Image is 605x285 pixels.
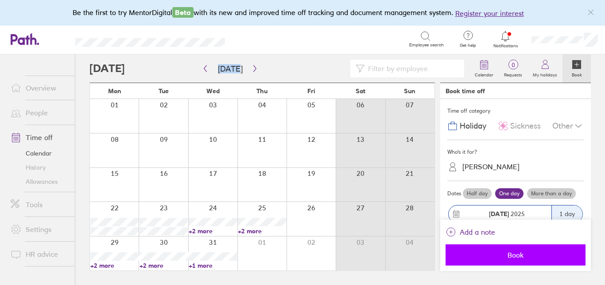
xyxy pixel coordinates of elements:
a: Book [562,54,591,83]
a: +2 more [140,262,188,270]
label: Calendar [469,70,499,78]
label: Half day [463,188,492,199]
a: +2 more [90,262,139,270]
span: Beta [172,7,194,18]
button: [DATE] [211,61,250,76]
span: Get help [454,43,482,48]
span: Mon [108,87,121,95]
div: Other [552,118,584,134]
span: 0 [499,61,527,68]
span: Holiday [460,122,486,131]
span: Sat [356,87,365,95]
span: Tue [159,87,169,95]
input: Filter by employee [365,60,459,77]
a: +1 more [189,262,237,270]
span: Book [452,251,579,259]
span: Thu [256,87,268,95]
a: Notifications [491,30,520,49]
a: Time off [4,129,75,146]
div: [PERSON_NAME] [462,163,520,171]
span: Sickness [510,122,541,131]
button: Add a note [446,225,495,239]
span: 2025 [489,210,525,217]
a: 0Requests [499,54,527,83]
label: More than a day [527,188,576,199]
a: Calendar [4,146,75,160]
a: Allowances [4,175,75,189]
a: People [4,104,75,122]
div: Be the first to try MentorDigital with its new and improved time off tracking and document manage... [73,7,533,19]
div: 1 day [551,205,582,223]
a: History [4,160,75,175]
div: Who's it for? [447,145,584,159]
a: +2 more [189,227,237,235]
span: Add a note [460,225,495,239]
span: Dates [447,190,461,197]
a: Tools [4,196,75,213]
label: Requests [499,70,527,78]
span: Fri [307,87,315,95]
span: Wed [206,87,220,95]
label: My holidays [527,70,562,78]
span: Notifications [491,43,520,49]
div: Time off category [447,104,584,118]
button: Register your interest [455,8,524,19]
label: One day [495,188,524,199]
a: HR advice [4,245,75,263]
a: +2 more [238,227,286,235]
button: Book [446,244,586,266]
a: Settings [4,220,75,238]
button: [DATE] 20251 day [447,201,584,228]
label: Book [566,70,587,78]
span: Sun [404,87,415,95]
a: My holidays [527,54,562,83]
strong: [DATE] [489,210,509,218]
a: Overview [4,79,75,97]
a: Calendar [469,54,499,83]
div: Book time off [446,87,485,95]
span: Employee search [409,42,444,48]
div: Search [249,35,271,43]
